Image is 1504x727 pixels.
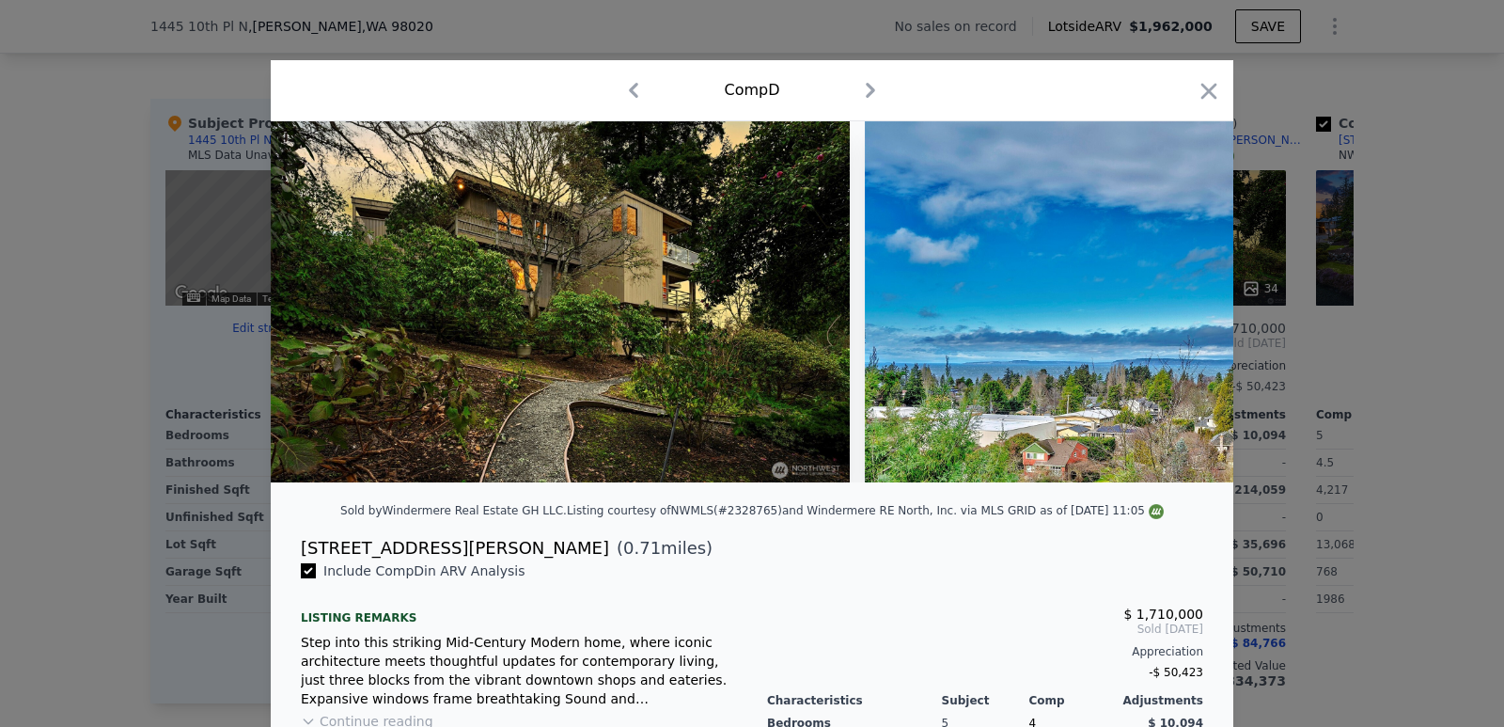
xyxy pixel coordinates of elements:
img: Property Img [271,121,850,482]
div: Comp [1028,693,1116,708]
span: -$ 50,423 [1149,666,1203,679]
span: Include Comp D in ARV Analysis [316,563,533,578]
img: NWMLS Logo [1149,504,1164,519]
span: 0.71 [623,538,661,558]
div: Listing remarks [301,595,737,625]
div: [STREET_ADDRESS][PERSON_NAME] [301,535,609,561]
div: Comp D [724,79,779,102]
div: Characteristics [767,693,942,708]
div: Adjustments [1116,693,1203,708]
div: Appreciation [767,644,1203,659]
span: Sold [DATE] [767,622,1203,637]
div: Step into this striking Mid-Century Modern home, where iconic architecture meets thoughtful updat... [301,633,737,708]
span: $ 1,710,000 [1123,607,1203,622]
img: Property Img [865,121,1432,482]
div: Listing courtesy of NWMLS (#2328765) and Windermere RE North, Inc. via MLS GRID as of [DATE] 11:05 [567,504,1164,517]
div: Subject [942,693,1029,708]
span: ( miles) [609,535,713,561]
div: Sold by Windermere Real Estate GH LLC . [340,504,567,517]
